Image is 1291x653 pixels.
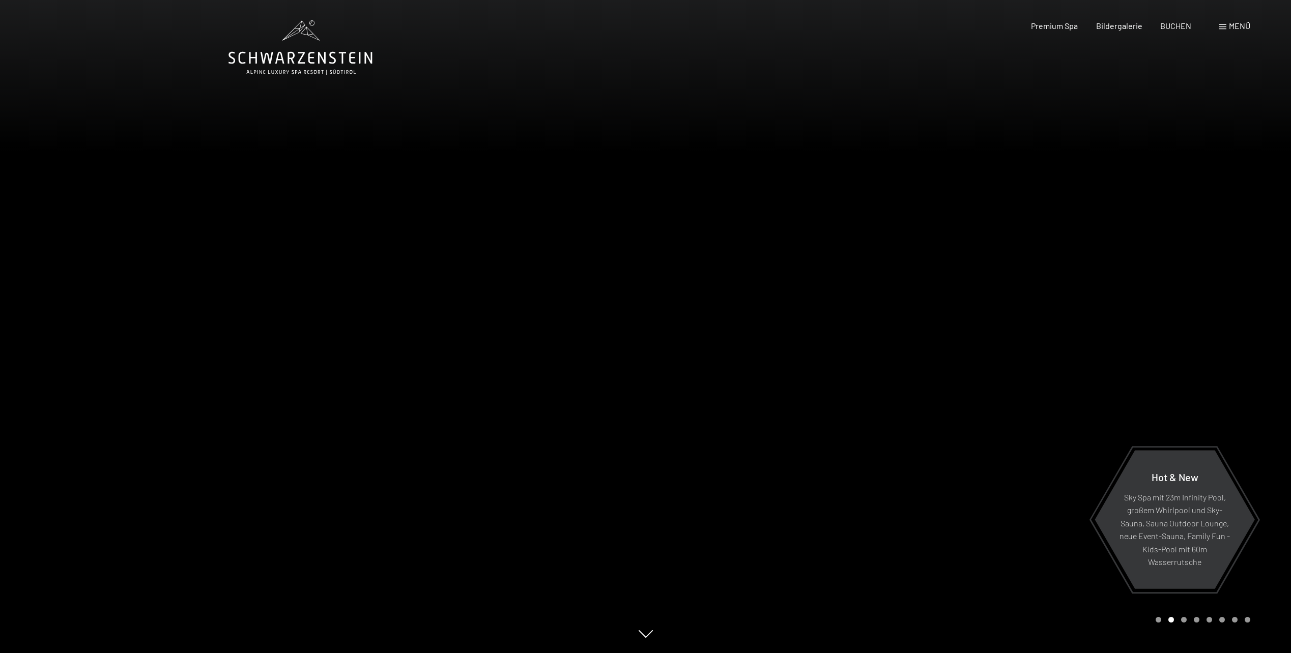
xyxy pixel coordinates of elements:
p: Sky Spa mit 23m Infinity Pool, großem Whirlpool und Sky-Sauna, Sauna Outdoor Lounge, neue Event-S... [1120,490,1230,569]
a: Hot & New Sky Spa mit 23m Infinity Pool, großem Whirlpool und Sky-Sauna, Sauna Outdoor Lounge, ne... [1094,450,1255,589]
div: Carousel Page 3 [1181,617,1187,622]
div: Carousel Page 6 [1219,617,1225,622]
div: Carousel Page 1 [1156,617,1161,622]
div: Carousel Page 4 [1194,617,1199,622]
div: Carousel Page 5 [1207,617,1212,622]
div: Carousel Page 7 [1232,617,1238,622]
div: Carousel Page 2 (Current Slide) [1168,617,1174,622]
div: Carousel Page 8 [1245,617,1250,622]
span: Hot & New [1152,470,1198,483]
a: BUCHEN [1160,21,1191,31]
span: Menü [1229,21,1250,31]
div: Carousel Pagination [1152,617,1250,622]
a: Bildergalerie [1096,21,1142,31]
a: Premium Spa [1031,21,1078,31]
